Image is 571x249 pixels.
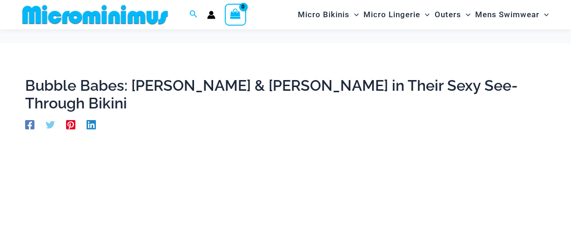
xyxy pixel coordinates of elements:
span: Mens Swimwear [475,3,539,27]
a: OutersMenu ToggleMenu Toggle [432,3,473,27]
a: Mens SwimwearMenu ToggleMenu Toggle [473,3,551,27]
span: Menu Toggle [539,3,549,27]
span: Menu Toggle [461,3,470,27]
a: View Shopping Cart, empty [225,4,246,25]
span: Menu Toggle [420,3,430,27]
a: Pinterest [66,119,75,129]
img: MM SHOP LOGO FLAT [19,4,172,25]
span: Micro Lingerie [363,3,420,27]
span: Menu Toggle [349,3,359,27]
a: Facebook [25,119,34,129]
span: Outers [435,3,461,27]
a: Twitter [46,119,55,129]
span: Micro Bikinis [298,3,349,27]
a: Account icon link [207,11,215,19]
a: Search icon link [189,9,198,20]
nav: Site Navigation [294,1,552,28]
h1: Bubble Babes: [PERSON_NAME] & [PERSON_NAME] in Their Sexy See-Through Bikini [25,77,546,113]
a: Micro BikinisMenu ToggleMenu Toggle [296,3,361,27]
a: Linkedin [87,119,96,129]
a: Micro LingerieMenu ToggleMenu Toggle [361,3,432,27]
